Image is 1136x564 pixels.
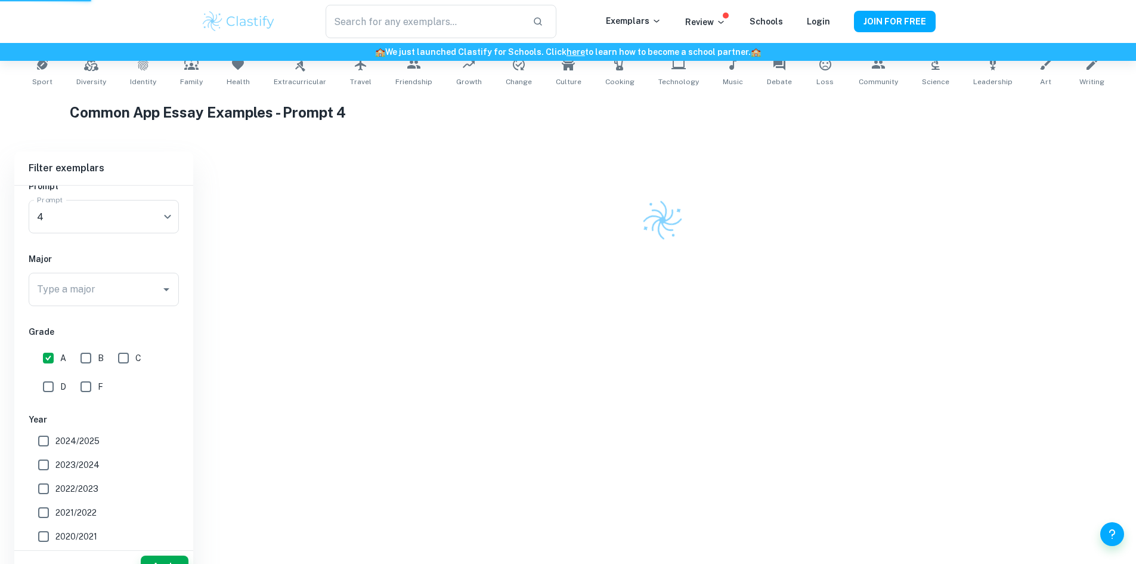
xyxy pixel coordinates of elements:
span: Cooking [605,76,634,87]
span: Debate [767,76,792,87]
a: Login [807,17,830,26]
h6: Filter exemplars [14,152,193,185]
span: C [135,352,141,365]
button: JOIN FOR FREE [854,11,936,32]
span: Leadership [973,76,1013,87]
div: 4 [29,200,171,233]
span: Diversity [76,76,106,87]
h6: We just launched Clastify for Schools. Click to learn how to become a school partner. [2,45,1134,58]
label: Prompt [37,195,63,205]
p: Review [685,16,726,29]
h6: Major [29,252,179,266]
img: Clastify logo [201,10,277,33]
span: 2021/2022 [55,506,97,519]
h6: Grade [29,325,179,338]
span: Culture [556,76,581,87]
span: Extracurricular [274,76,326,87]
input: Search for any exemplars... [326,5,522,38]
h6: Year [29,413,179,426]
span: Loss [816,76,834,87]
span: Music [723,76,743,87]
span: Writing [1079,76,1104,87]
p: Exemplars [606,14,661,27]
span: 2022/2023 [55,482,98,495]
h6: Prompt [29,180,179,193]
button: Open [158,281,175,298]
button: Help and Feedback [1100,522,1124,546]
span: Friendship [395,76,432,87]
span: 🏫 [751,47,761,57]
span: Change [506,76,532,87]
span: Identity [130,76,156,87]
span: Family [180,76,203,87]
span: Art [1040,76,1051,87]
span: 2023/2024 [55,458,100,471]
span: Science [922,76,949,87]
span: A [60,352,66,365]
span: Technology [658,76,699,87]
span: Community [859,76,898,87]
span: F [98,380,103,393]
img: Clastify logo [637,195,687,245]
span: Sport [32,76,52,87]
span: Travel [350,76,372,87]
h1: Common App Essay Examples - Prompt 4 [70,101,1066,123]
a: Schools [750,17,783,26]
span: 2020/2021 [55,530,97,543]
span: 2024/2025 [55,434,100,448]
span: D [60,380,66,393]
span: 🏫 [375,47,385,57]
a: here [567,47,585,57]
span: Health [227,76,250,87]
span: B [98,352,104,365]
span: Growth [456,76,482,87]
